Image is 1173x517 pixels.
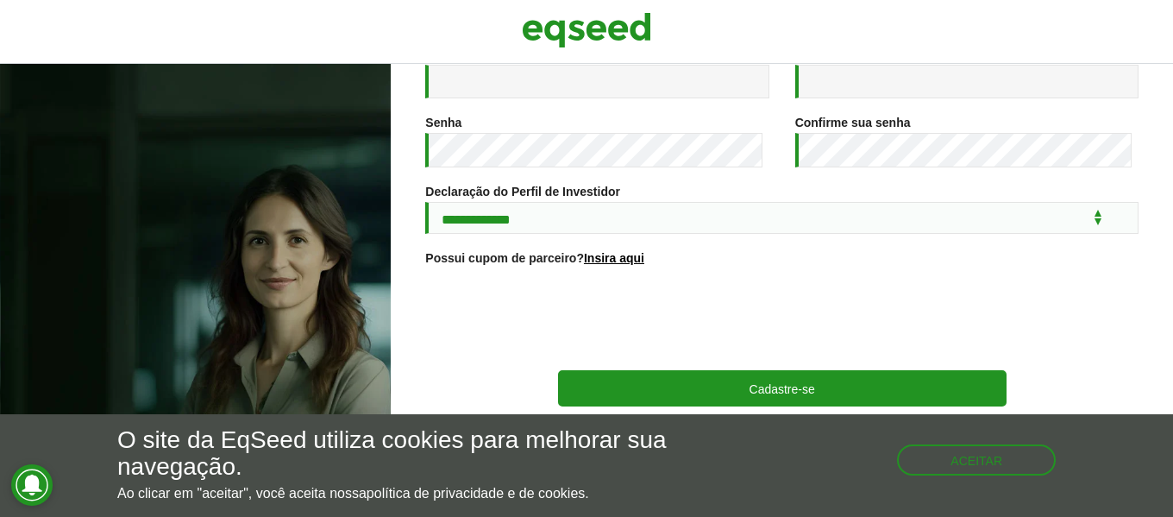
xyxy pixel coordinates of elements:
[795,117,911,129] label: Confirme sua senha
[425,252,644,264] label: Possui cupom de parceiro?
[522,9,651,52] img: EqSeed Logo
[584,252,644,264] a: Insira aqui
[651,286,913,353] iframe: reCAPTCHA
[897,444,1056,476] button: Aceitar
[117,485,681,501] p: Ao clicar em "aceitar", você aceita nossa .
[558,370,1007,407] button: Cadastre-se
[367,487,586,501] a: política de privacidade e de cookies
[425,117,461,129] label: Senha
[117,427,681,481] h5: O site da EqSeed utiliza cookies para melhorar sua navegação.
[425,186,620,198] label: Declaração do Perfil de Investidor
